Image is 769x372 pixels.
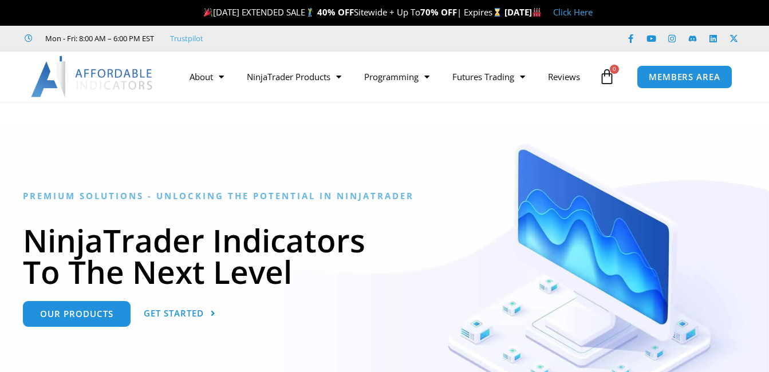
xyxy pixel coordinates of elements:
span: MEMBERS AREA [649,73,720,81]
strong: [DATE] [504,6,542,18]
img: LogoAI | Affordable Indicators – NinjaTrader [31,56,154,97]
span: Our Products [40,310,113,318]
img: 🏭 [533,8,541,17]
a: Click Here [553,6,593,18]
img: 🎉 [204,8,212,17]
a: 0 [582,60,632,93]
a: Trustpilot [170,31,203,45]
a: Our Products [23,301,131,327]
h1: NinjaTrader Indicators To The Next Level [23,224,746,287]
span: 0 [610,65,619,74]
a: About [178,64,235,90]
img: ⌛ [493,8,502,17]
a: Get Started [144,301,216,327]
span: Get Started [144,309,204,318]
strong: 70% OFF [420,6,457,18]
nav: Menu [178,64,597,90]
span: [DATE] EXTENDED SALE Sitewide + Up To | Expires [201,6,504,18]
span: Mon - Fri: 8:00 AM – 6:00 PM EST [42,31,154,45]
img: 🏌️‍♂️ [306,8,314,17]
a: NinjaTrader Products [235,64,353,90]
a: Futures Trading [441,64,537,90]
a: MEMBERS AREA [637,65,732,89]
h6: Premium Solutions - Unlocking the Potential in NinjaTrader [23,191,746,201]
a: Reviews [537,64,591,90]
a: Programming [353,64,441,90]
strong: 40% OFF [317,6,354,18]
